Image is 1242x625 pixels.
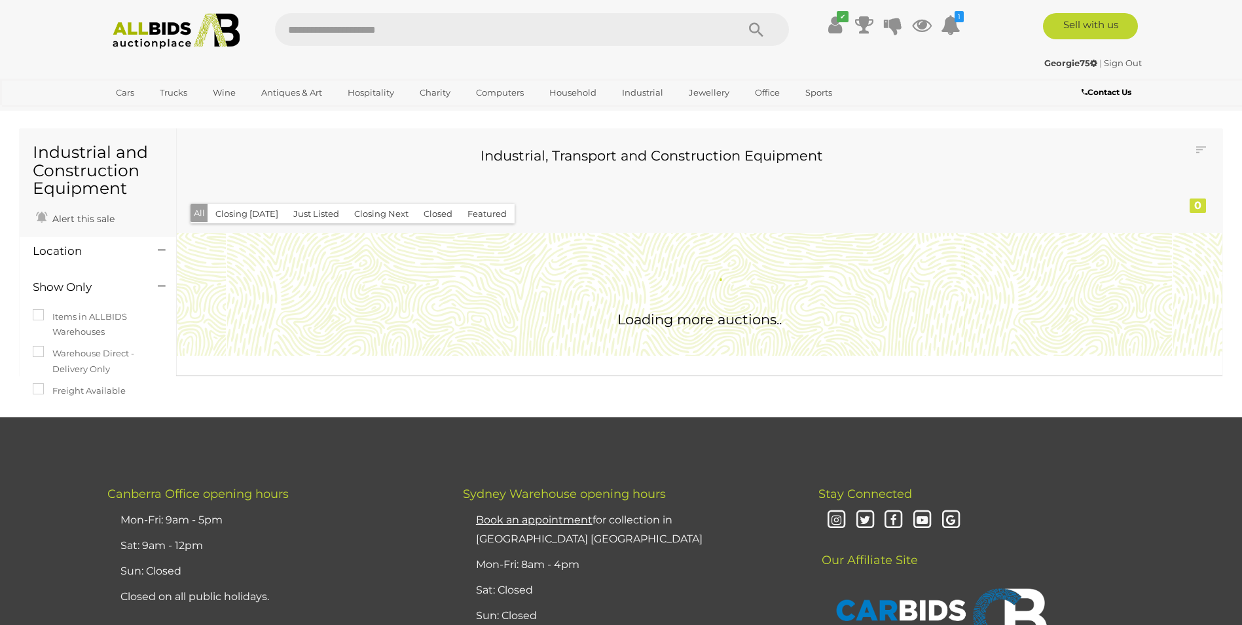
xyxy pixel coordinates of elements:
[473,552,786,578] li: Mon-Fri: 8am - 4pm
[1190,199,1206,213] div: 0
[955,11,964,22] i: 1
[617,311,782,328] span: Loading more auctions..
[253,82,331,104] a: Antiques & Art
[818,487,912,501] span: Stay Connected
[105,13,247,49] img: Allbids.com.au
[1099,58,1102,68] span: |
[33,417,138,429] h4: Category
[1082,87,1131,97] b: Contact Us
[411,82,459,104] a: Charity
[825,509,848,532] i: Instagram
[854,509,877,532] i: Twitter
[33,143,163,198] h1: Industrial and Construction Equipment
[797,82,841,104] a: Sports
[882,509,905,532] i: Facebook
[200,148,1104,163] h3: Industrial, Transport and Construction Equipment
[746,82,788,104] a: Office
[33,281,138,294] h4: Show Only
[204,82,244,104] a: Wine
[1044,58,1097,68] strong: Georgie75
[346,204,416,224] button: Closing Next
[33,383,126,398] label: Freight Available
[285,204,347,224] button: Just Listed
[33,245,138,257] h4: Location
[107,104,217,125] a: [GEOGRAPHIC_DATA]
[818,533,918,567] span: Our Affiliate Site
[837,11,849,22] i: ✔
[339,82,403,104] a: Hospitality
[723,13,789,46] button: Search
[680,82,738,104] a: Jewellery
[117,508,430,533] li: Mon-Fri: 9am - 5pm
[191,204,208,223] button: All
[151,82,196,104] a: Trucks
[33,309,163,340] label: Items in ALLBIDS Warehouses
[107,487,289,501] span: Canberra Office opening hours
[49,213,115,225] span: Alert this sale
[940,509,962,532] i: Google
[476,514,703,545] a: Book an appointmentfor collection in [GEOGRAPHIC_DATA] [GEOGRAPHIC_DATA]
[1082,85,1135,100] a: Contact Us
[1104,58,1142,68] a: Sign Out
[117,584,430,610] li: Closed on all public holidays.
[911,509,934,532] i: Youtube
[1044,58,1099,68] a: Georgie75
[33,208,118,227] a: Alert this sale
[416,204,460,224] button: Closed
[117,559,430,584] li: Sun: Closed
[476,514,593,526] u: Book an appointment
[941,13,960,37] a: 1
[826,13,845,37] a: ✔
[460,204,515,224] button: Featured
[473,578,786,603] li: Sat: Closed
[1043,13,1138,39] a: Sell with us
[613,82,672,104] a: Industrial
[208,204,286,224] button: Closing [DATE]
[467,82,532,104] a: Computers
[541,82,605,104] a: Household
[33,346,163,377] label: Warehouse Direct - Delivery Only
[463,487,666,501] span: Sydney Warehouse opening hours
[107,82,143,104] a: Cars
[117,533,430,559] li: Sat: 9am - 12pm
